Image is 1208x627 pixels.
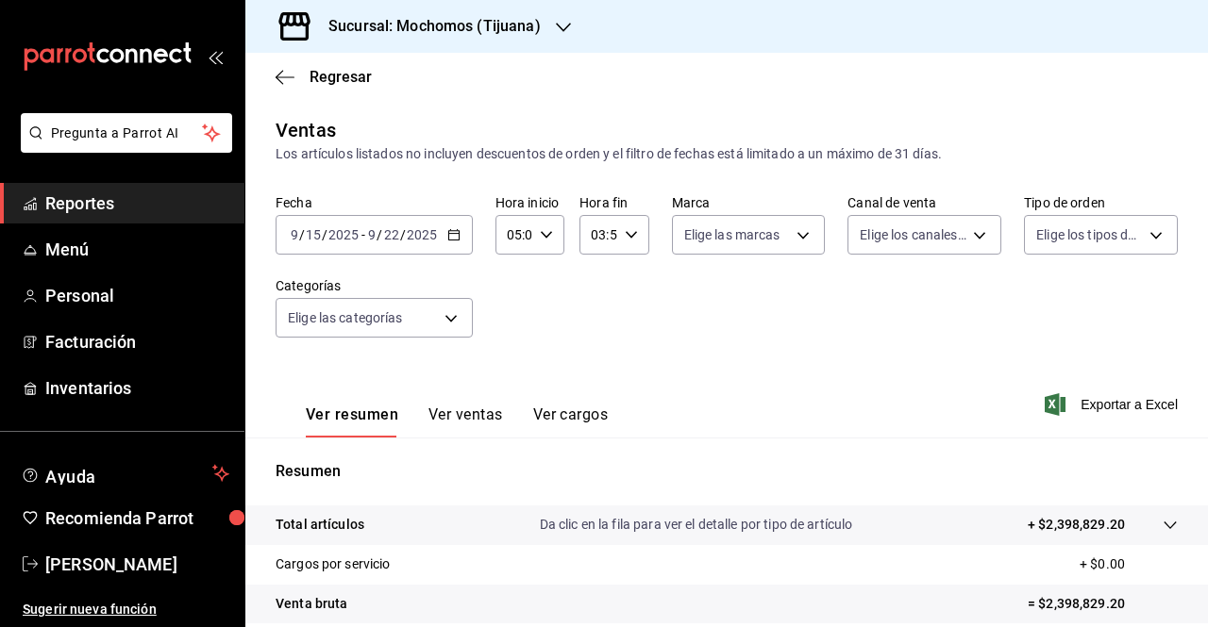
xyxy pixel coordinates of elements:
[290,227,299,242] input: --
[400,227,406,242] span: /
[276,279,473,292] label: Categorías
[45,462,205,485] span: Ayuda
[428,405,503,437] button: Ver ventas
[276,144,1178,164] div: Los artículos listados no incluyen descuentos de orden y el filtro de fechas está limitado a un m...
[13,137,232,157] a: Pregunta a Parrot AI
[860,225,966,244] span: Elige los canales de venta
[45,329,229,355] span: Facturación
[310,68,372,86] span: Regresar
[533,405,609,437] button: Ver cargos
[276,460,1178,483] p: Resumen
[306,405,608,437] div: navigation tabs
[51,124,203,143] span: Pregunta a Parrot AI
[45,190,229,216] span: Reportes
[1080,554,1178,574] p: + $0.00
[313,15,541,38] h3: Sucursal: Mochomos (Tijuana)
[45,237,229,262] span: Menú
[1049,393,1178,416] button: Exportar a Excel
[45,375,229,401] span: Inventarios
[276,554,391,574] p: Cargos por servicio
[383,227,400,242] input: --
[288,308,403,327] span: Elige las categorías
[276,116,336,144] div: Ventas
[579,196,648,209] label: Hora fin
[327,227,360,242] input: ----
[361,227,365,242] span: -
[45,283,229,308] span: Personal
[305,227,322,242] input: --
[684,225,780,244] span: Elige las marcas
[540,515,853,535] p: Da clic en la fila para ver el detalle por tipo de artículo
[847,196,1001,209] label: Canal de venta
[495,196,564,209] label: Hora inicio
[276,196,473,209] label: Fecha
[406,227,438,242] input: ----
[377,227,382,242] span: /
[306,405,398,437] button: Ver resumen
[1028,515,1125,535] p: + $2,398,829.20
[672,196,826,209] label: Marca
[208,49,223,64] button: open_drawer_menu
[21,113,232,153] button: Pregunta a Parrot AI
[299,227,305,242] span: /
[276,594,347,614] p: Venta bruta
[276,515,364,535] p: Total artículos
[1024,196,1178,209] label: Tipo de orden
[1036,225,1143,244] span: Elige los tipos de orden
[367,227,377,242] input: --
[45,552,229,577] span: [PERSON_NAME]
[23,600,229,619] span: Sugerir nueva función
[45,505,229,531] span: Recomienda Parrot
[322,227,327,242] span: /
[1028,594,1178,614] p: = $2,398,829.20
[276,68,372,86] button: Regresar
